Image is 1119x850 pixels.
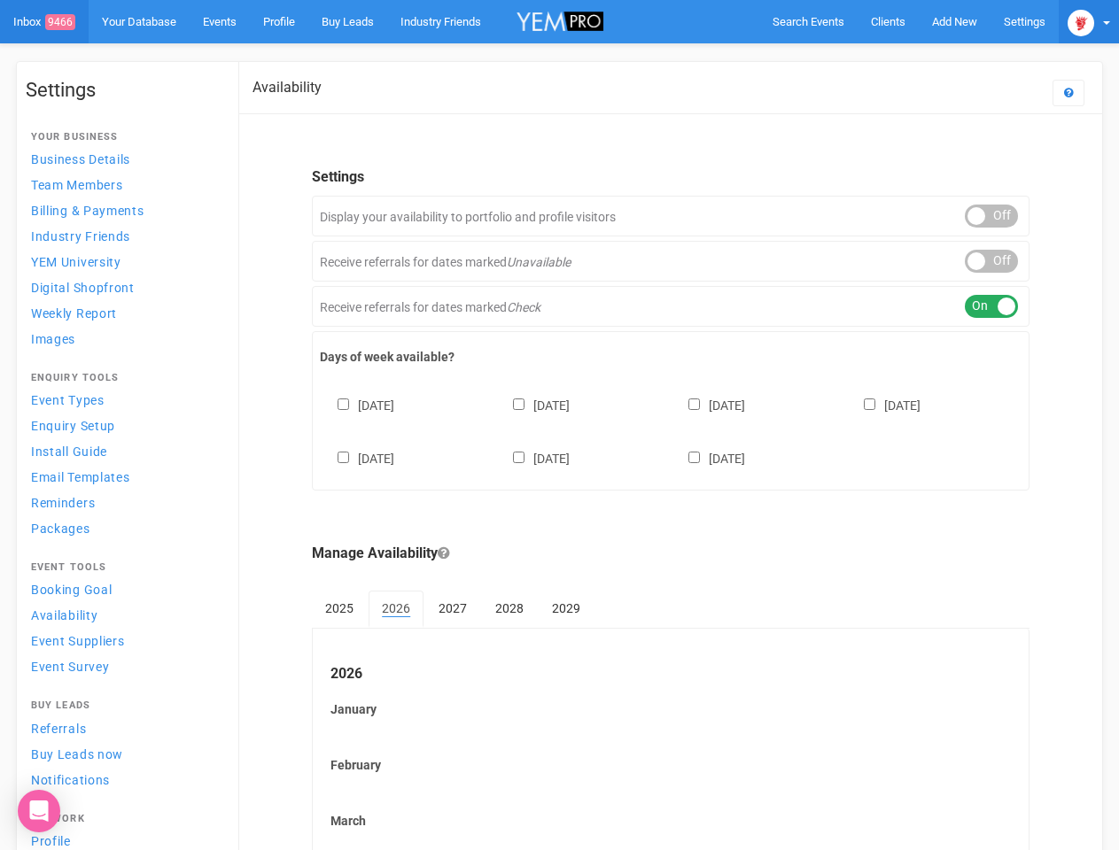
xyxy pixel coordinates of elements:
[338,452,349,463] input: [DATE]
[312,544,1030,564] legend: Manage Availability
[312,286,1030,327] div: Receive referrals for dates marked
[773,15,844,28] span: Search Events
[31,419,115,433] span: Enquiry Setup
[688,398,700,410] input: [DATE]
[338,398,349,410] input: [DATE]
[26,742,221,766] a: Buy Leads now
[369,591,424,628] a: 2026
[31,700,215,711] h4: Buy Leads
[864,398,875,410] input: [DATE]
[507,255,571,269] em: Unavailable
[513,452,525,463] input: [DATE]
[26,198,221,222] a: Billing & Payments
[932,15,977,28] span: Add New
[26,173,221,197] a: Team Members
[26,327,221,351] a: Images
[31,393,105,407] span: Event Types
[1068,10,1094,36] img: open-uri20250107-2-1pbi2ie
[495,395,570,414] label: [DATE]
[31,306,117,321] span: Weekly Report
[482,591,537,626] a: 2028
[31,773,110,787] span: Notifications
[31,281,135,295] span: Digital Shopfront
[26,388,221,412] a: Event Types
[31,608,97,622] span: Availability
[26,250,221,274] a: YEM University
[31,132,215,143] h4: Your Business
[31,634,125,648] span: Event Suppliers
[31,562,215,573] h4: Event Tools
[507,300,540,314] em: Check
[31,496,95,510] span: Reminders
[539,591,594,626] a: 2029
[253,80,322,96] h2: Availability
[688,452,700,463] input: [DATE]
[26,147,221,171] a: Business Details
[26,465,221,489] a: Email Templates
[320,395,394,414] label: [DATE]
[871,15,905,28] span: Clients
[26,491,221,514] a: Reminders
[26,716,221,740] a: Referrals
[312,591,367,626] a: 2025
[45,14,75,30] span: 9466
[31,444,107,459] span: Install Guide
[31,204,144,218] span: Billing & Payments
[18,790,60,832] div: Open Intercom Messenger
[26,224,221,248] a: Industry Friends
[671,448,745,467] label: [DATE]
[31,522,90,536] span: Packages
[425,591,480,626] a: 2027
[26,768,221,792] a: Notifications
[513,398,525,410] input: [DATE]
[330,812,1011,830] label: March
[26,603,221,627] a: Availability
[31,178,122,192] span: Team Members
[31,470,130,484] span: Email Templates
[31,152,130,166] span: Business Details
[26,629,221,653] a: Event Suppliers
[31,583,112,597] span: Booking Goal
[26,301,221,325] a: Weekly Report
[312,196,1030,236] div: Display your availability to portfolio and profile visitors
[330,664,1011,684] legend: 2026
[495,448,570,467] label: [DATE]
[26,413,221,437] a: Enquiry Setup
[312,241,1030,282] div: Receive referrals for dates marked
[31,373,215,383] h4: Enquiry Tools
[26,654,221,678] a: Event Survey
[31,255,121,269] span: YEM University
[330,700,1011,718] label: January
[26,516,221,540] a: Packages
[26,275,221,299] a: Digital Shopfront
[846,395,921,414] label: [DATE]
[330,756,1011,774] label: February
[312,167,1030,188] legend: Settings
[31,814,215,824] h4: Network
[31,332,75,346] span: Images
[671,395,745,414] label: [DATE]
[26,439,221,463] a: Install Guide
[31,660,109,674] span: Event Survey
[26,80,221,101] h1: Settings
[26,577,221,601] a: Booking Goal
[320,348,1022,366] label: Days of week available?
[320,448,394,467] label: [DATE]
